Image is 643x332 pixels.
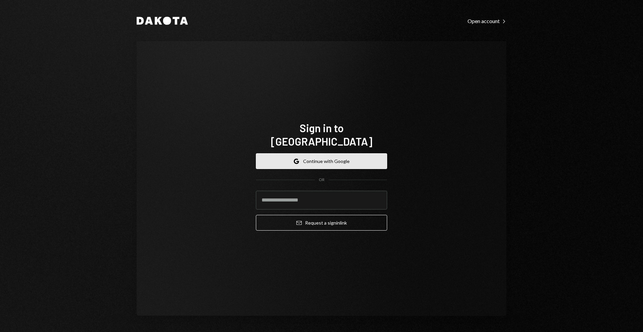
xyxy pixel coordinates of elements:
div: OR [319,177,325,183]
a: Open account [468,17,506,24]
h1: Sign in to [GEOGRAPHIC_DATA] [256,121,387,148]
button: Request a signinlink [256,215,387,231]
button: Continue with Google [256,153,387,169]
div: Open account [468,18,506,24]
